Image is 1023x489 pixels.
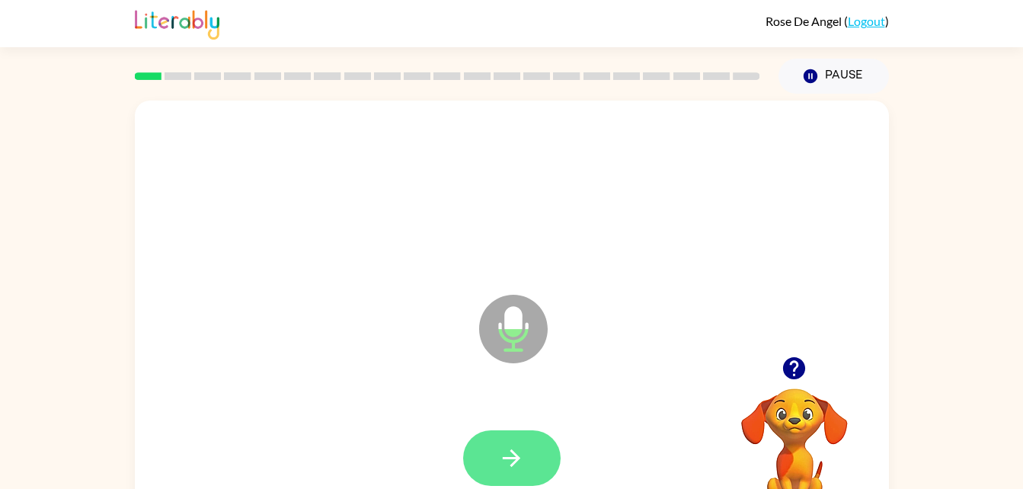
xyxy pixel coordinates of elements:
a: Logout [848,14,885,28]
img: Literably [135,6,219,40]
button: Pause [778,59,889,94]
span: Rose De Angel [766,14,844,28]
div: ( ) [766,14,889,28]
